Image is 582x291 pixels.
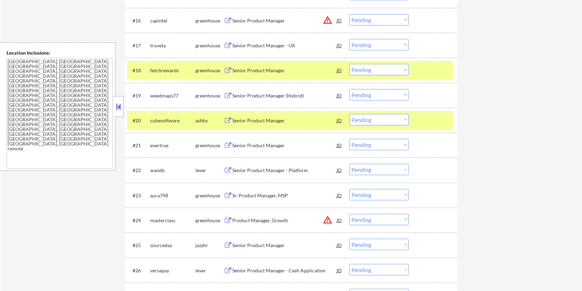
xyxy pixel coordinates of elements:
div: Senior Product Manager [232,17,337,24]
button: warning_amber [323,215,332,225]
div: greenhouse [195,217,224,224]
div: greenhouse [195,142,224,149]
div: sourceday [150,242,195,249]
div: jazzhr [195,242,224,249]
div: Senior Product Manager [232,67,337,74]
div: lever [195,167,224,174]
div: #23 [133,192,145,199]
div: weedmaps77 [150,92,195,99]
div: JD [336,64,343,76]
div: Senior Product Manager - Cash Application [232,267,337,274]
button: warning_amber [323,15,332,25]
div: Product Manager, Growth [232,217,337,224]
div: masterclass [150,217,195,224]
div: Senior Product Manager - UX [232,42,337,49]
div: #22 [133,167,145,174]
div: Senior Product Manager (Hybrid) [232,92,337,99]
div: greenhouse [195,192,224,199]
div: #20 [133,117,145,124]
div: aura798 [150,192,195,199]
div: #26 [133,267,145,274]
div: #21 [133,142,145,149]
div: #17 [133,42,145,49]
div: Location Inclusions: [7,49,113,56]
div: lever [195,267,224,274]
div: #19 [133,92,145,99]
div: truveta [150,42,195,49]
div: #16 [133,17,145,24]
div: versapay [150,267,195,274]
div: greenhouse [195,42,224,49]
div: #25 [133,242,145,249]
div: #18 [133,67,145,74]
div: JD [336,164,343,176]
div: Senior Product Manager [232,142,337,149]
div: JD [336,264,343,276]
div: JD [336,214,343,226]
div: JD [336,89,343,102]
div: wandb [150,167,195,174]
div: evertrue [150,142,195,149]
div: #24 [133,217,145,224]
div: JD [336,39,343,51]
div: greenhouse [195,92,224,99]
div: fetchrewards [150,67,195,74]
div: JD [336,239,343,251]
div: JD [336,189,343,201]
div: JD [336,139,343,151]
div: Senior Product Manager - Platform [232,167,337,174]
div: capintel [150,17,195,24]
div: JD [336,114,343,126]
div: Senior Product Manager [232,117,337,124]
div: cubesoftware [150,117,195,124]
div: greenhouse [195,17,224,24]
div: greenhouse [195,67,224,74]
div: Senior Product Manager [232,242,337,249]
div: ashby [195,117,224,124]
div: Sr. Product Manager, MSP [232,192,337,199]
div: JD [336,14,343,27]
